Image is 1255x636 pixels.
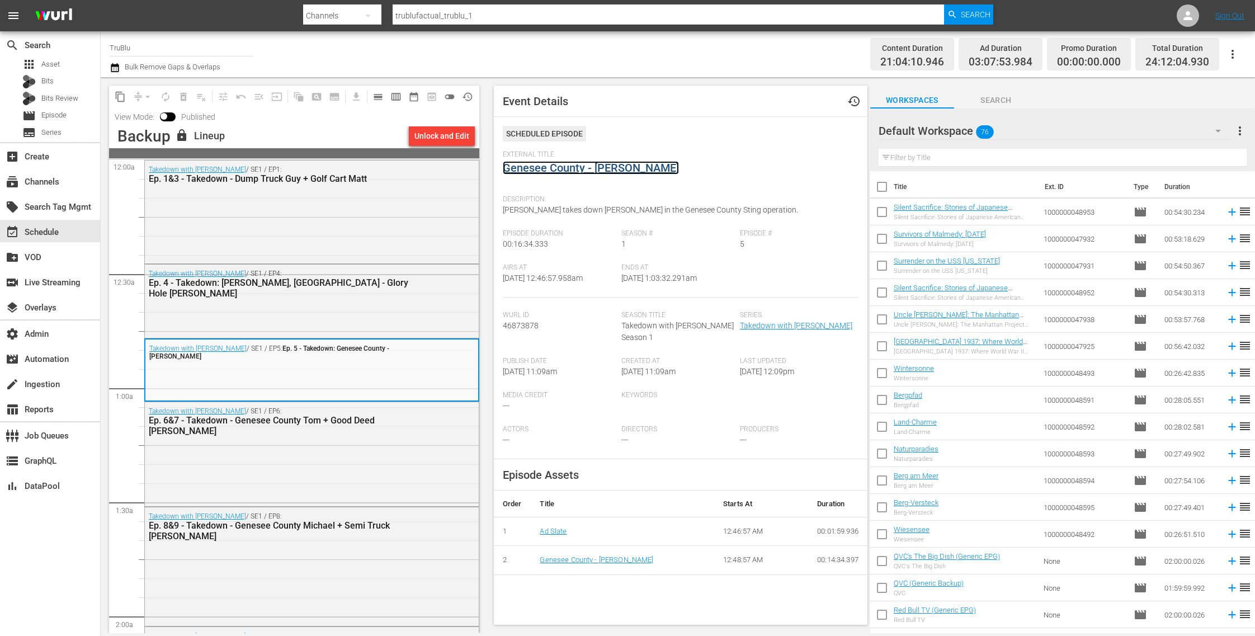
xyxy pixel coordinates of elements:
[210,86,232,107] span: Customize Events
[1057,40,1121,56] div: Promo Duration
[503,263,616,272] span: Airs At
[149,270,246,277] a: Takedown with [PERSON_NAME]
[149,173,418,184] div: Ep. 1&3 - Takedown - Dump Truck Guy + Golf Cart Matt
[1134,259,1147,272] span: Episode
[22,92,36,105] div: Bits Review
[409,126,475,146] button: Unlock and Edit
[503,435,509,444] span: ---
[1039,306,1129,333] td: 1000000047938
[740,435,747,444] span: ---
[894,579,964,587] a: QVC (Generic Backup)
[714,546,808,575] td: 12:48:57 AM
[880,56,944,69] span: 21:04:10.946
[621,425,734,434] span: Directors
[1226,421,1238,433] svg: Add to Schedule
[894,455,938,463] div: Naturparadies
[1226,313,1238,326] svg: Add to Schedule
[423,88,441,106] span: View Backup
[1145,56,1209,69] span: 24:12:04.930
[6,200,19,214] span: Search Tag Mgmt
[494,517,531,546] td: 1
[1238,446,1252,460] span: reorder
[117,127,171,145] div: Backup
[1160,387,1221,413] td: 00:28:05.551
[1039,387,1129,413] td: 1000000048591
[414,126,469,146] div: Unlock and Edit
[503,239,548,248] span: 00:16:34.333
[894,310,1023,327] a: Uncle [PERSON_NAME]: The Manhattan Project and Beyond
[6,251,19,264] span: VOD
[1158,171,1225,202] th: Duration
[268,88,286,106] span: Update Metadata from Key Asset
[174,88,192,106] span: Select an event to delete
[149,345,247,352] a: Takedown with [PERSON_NAME]
[1226,260,1238,272] svg: Add to Schedule
[1127,171,1158,202] th: Type
[894,364,934,373] a: Wintersonne
[6,175,19,189] span: Channels
[1039,225,1129,252] td: 1000000047932
[1134,581,1147,595] span: Episode
[1134,286,1147,299] span: Episode
[1238,527,1252,540] span: reorder
[109,112,160,121] span: View Mode:
[894,482,938,489] div: Berg am Meer
[1238,205,1252,218] span: reorder
[1226,474,1238,487] svg: Add to Schedule
[408,91,419,102] span: date_range_outlined
[157,88,174,106] span: Loop Content
[1039,360,1129,387] td: 1000000048493
[1057,56,1121,69] span: 00:00:00.000
[111,88,129,106] span: Copy Lineup
[494,491,531,517] th: Order
[1226,340,1238,352] svg: Add to Schedule
[714,517,808,546] td: 12:46:57 AM
[6,352,19,366] span: Automation
[149,166,418,184] div: / SE1 / EP1:
[1134,501,1147,514] span: Episode
[894,284,1012,300] a: Silent Sacrifice: Stories of Japanese American Incarceration - Part 1
[232,88,250,106] span: Revert to Primary Episode
[175,129,188,142] span: lock
[7,9,20,22] span: menu
[1134,554,1147,568] span: Episode
[841,88,867,115] button: history
[1238,312,1252,326] span: reorder
[969,40,1032,56] div: Ad Duration
[740,311,853,320] span: Series
[1160,333,1221,360] td: 00:56:42.032
[1215,11,1244,20] a: Sign Out
[250,88,268,106] span: Fill episodes with ad slates
[1039,333,1129,360] td: 1000000047925
[6,479,19,493] span: DataPool
[894,294,1035,301] div: Silent Sacrifice: Stories of Japanese American Incarceration - Part 1
[1160,279,1221,306] td: 00:54:30.313
[6,429,19,442] span: Job Queues
[1160,225,1221,252] td: 00:53:18.629
[149,166,246,173] a: Takedown with [PERSON_NAME]
[894,337,1027,354] a: [GEOGRAPHIC_DATA] 1937: Where World War II Began
[894,606,976,614] a: Red Bull TV (Generic EPG)
[372,91,384,102] span: calendar_view_day_outlined
[286,86,308,107] span: Refresh All Search Blocks
[1238,500,1252,513] span: reorder
[503,150,853,159] span: External Title
[41,76,54,87] span: Bits
[194,130,225,142] div: Lineup
[740,357,853,366] span: Last Updated
[1226,528,1238,540] svg: Add to Schedule
[894,445,938,453] a: Naturparadies
[390,91,402,102] span: calendar_view_week_outlined
[1134,340,1147,353] span: Episode
[1160,252,1221,279] td: 00:54:50.367
[6,39,19,52] span: Search
[503,95,568,108] span: Event Details
[1039,252,1129,279] td: 1000000047931
[1226,367,1238,379] svg: Add to Schedule
[503,357,616,366] span: Publish Date
[740,321,852,330] a: Takedown with [PERSON_NAME]
[503,229,616,238] span: Episode Duration
[531,491,714,517] th: Title
[6,378,19,391] span: Ingestion
[1238,607,1252,621] span: reorder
